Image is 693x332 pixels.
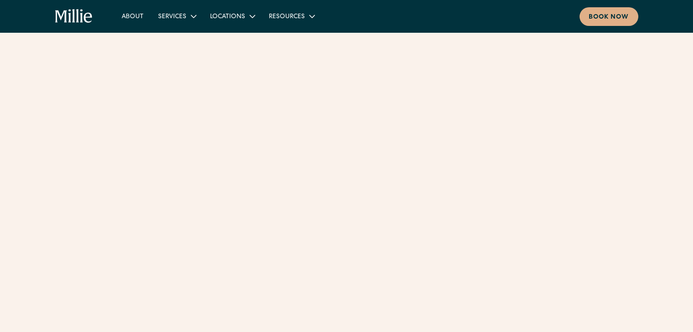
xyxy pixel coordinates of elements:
[580,7,638,26] a: Book now
[589,13,629,22] div: Book now
[151,9,203,24] div: Services
[262,9,321,24] div: Resources
[158,12,186,22] div: Services
[269,12,305,22] div: Resources
[203,9,262,24] div: Locations
[55,9,93,24] a: home
[114,9,151,24] a: About
[210,12,245,22] div: Locations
